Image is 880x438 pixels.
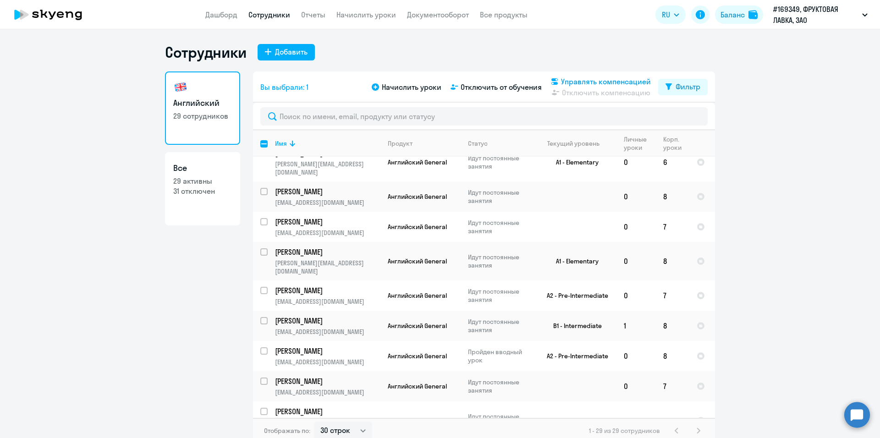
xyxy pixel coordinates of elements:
[382,82,441,93] span: Начислить уроки
[165,71,240,145] a: Английский29 сотрудников
[388,192,447,201] span: Английский General
[468,318,531,334] p: Идут постоянные занятия
[531,280,616,311] td: A2 - Pre-Intermediate
[589,427,660,435] span: 1 - 29 из 29 сотрудников
[275,247,379,257] p: [PERSON_NAME]
[275,186,380,197] a: [PERSON_NAME]
[616,181,656,212] td: 0
[388,322,447,330] span: Английский General
[468,287,531,304] p: Идут постоянные занятия
[388,291,447,300] span: Английский General
[616,341,656,371] td: 0
[468,154,531,170] p: Идут постоянные занятия
[616,242,656,280] td: 0
[616,212,656,242] td: 0
[658,79,708,95] button: Фильтр
[275,358,380,366] p: [EMAIL_ADDRESS][DOMAIN_NAME]
[173,111,232,121] p: 29 сотрудников
[275,346,379,356] p: [PERSON_NAME]
[663,135,683,152] div: Корп. уроки
[468,412,531,429] p: Идут постоянные занятия
[260,107,708,126] input: Поиск по имени, email, продукту или статусу
[173,186,232,196] p: 31 отключен
[275,285,380,296] a: [PERSON_NAME]
[264,427,310,435] span: Отображать по:
[173,80,188,94] img: english
[275,229,380,237] p: [EMAIL_ADDRESS][DOMAIN_NAME]
[388,139,412,148] div: Продукт
[663,135,689,152] div: Корп. уроки
[656,311,689,341] td: 8
[275,376,380,386] a: [PERSON_NAME]
[205,10,237,19] a: Дашборд
[656,371,689,401] td: 7
[388,416,447,425] span: Английский General
[468,139,488,148] div: Статус
[616,311,656,341] td: 1
[715,5,763,24] button: Балансbalance
[275,259,380,275] p: [PERSON_NAME][EMAIL_ADDRESS][DOMAIN_NAME]
[275,46,308,57] div: Добавить
[656,212,689,242] td: 7
[656,242,689,280] td: 8
[275,186,379,197] p: [PERSON_NAME]
[561,76,651,87] span: Управлять компенсацией
[275,139,380,148] div: Имя
[676,81,700,92] div: Фильтр
[275,217,379,227] p: [PERSON_NAME]
[388,352,447,360] span: Английский General
[275,328,380,336] p: [EMAIL_ADDRESS][DOMAIN_NAME]
[773,4,858,26] p: #169349, ФРУКТОВАЯ ЛАВКА, ЗАО
[275,139,287,148] div: Имя
[275,406,379,416] p: [PERSON_NAME]
[539,139,616,148] div: Текущий уровень
[275,316,379,326] p: [PERSON_NAME]
[656,143,689,181] td: 6
[275,285,379,296] p: [PERSON_NAME]
[656,341,689,371] td: 8
[480,10,528,19] a: Все продукты
[468,378,531,394] p: Идут постоянные занятия
[275,406,380,416] a: [PERSON_NAME]
[275,160,380,176] p: [PERSON_NAME][EMAIL_ADDRESS][DOMAIN_NAME]
[248,10,290,19] a: Сотрудники
[656,181,689,212] td: 8
[468,253,531,269] p: Идут постоянные занятия
[258,44,315,60] button: Добавить
[624,135,655,152] div: Личные уроки
[468,219,531,235] p: Идут постоянные занятия
[720,9,745,20] div: Баланс
[531,143,616,181] td: A1 - Elementary
[275,198,380,207] p: [EMAIL_ADDRESS][DOMAIN_NAME]
[388,382,447,390] span: Английский General
[531,242,616,280] td: A1 - Elementary
[748,10,758,19] img: balance
[275,388,380,396] p: [EMAIL_ADDRESS][DOMAIN_NAME]
[275,316,380,326] a: [PERSON_NAME]
[531,341,616,371] td: A2 - Pre-Intermediate
[468,188,531,205] p: Идут постоянные занятия
[388,139,460,148] div: Продукт
[407,10,469,19] a: Документооборот
[624,135,649,152] div: Личные уроки
[275,376,379,386] p: [PERSON_NAME]
[547,139,599,148] div: Текущий уровень
[531,311,616,341] td: B1 - Intermediate
[769,4,872,26] button: #169349, ФРУКТОВАЯ ЛАВКА, ЗАО
[260,82,308,93] span: Вы выбрали: 1
[173,176,232,186] p: 29 активны
[173,97,232,109] h3: Английский
[173,162,232,174] h3: Все
[655,5,686,24] button: RU
[616,280,656,311] td: 0
[336,10,396,19] a: Начислить уроки
[388,223,447,231] span: Английский General
[275,297,380,306] p: [EMAIL_ADDRESS][DOMAIN_NAME]
[275,217,380,227] a: [PERSON_NAME]
[275,247,380,257] a: [PERSON_NAME]
[165,152,240,225] a: Все29 активны31 отключен
[388,257,447,265] span: Английский General
[301,10,325,19] a: Отчеты
[662,9,670,20] span: RU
